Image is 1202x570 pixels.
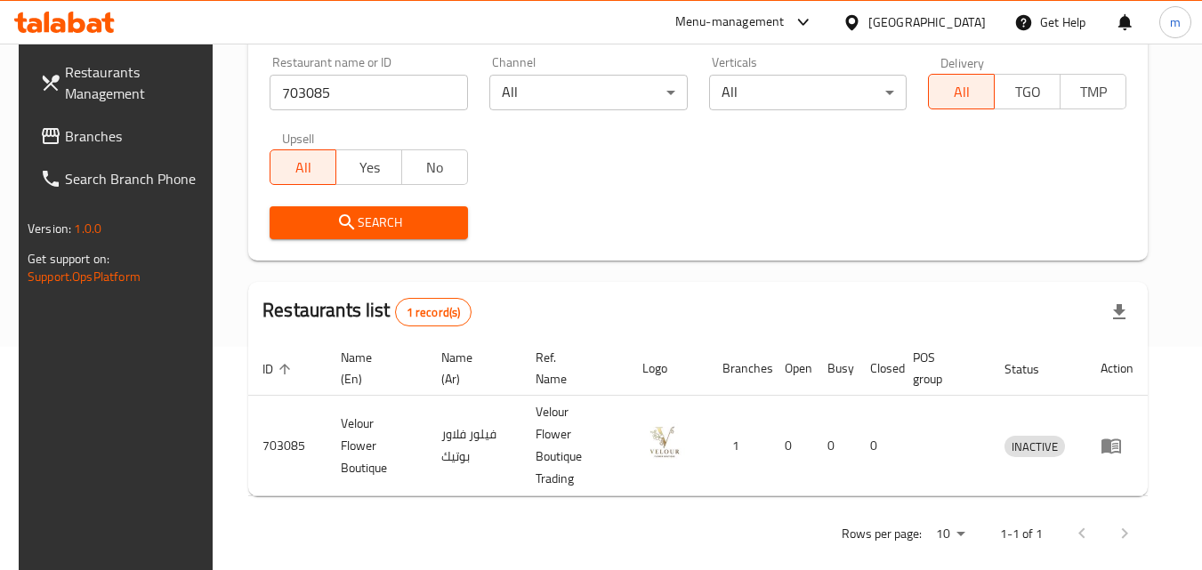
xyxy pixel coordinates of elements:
span: TGO [1002,79,1053,105]
th: Action [1086,341,1148,396]
th: Closed [856,341,899,396]
span: No [409,155,461,181]
button: Yes [335,149,402,185]
span: ID [262,358,296,380]
span: Name (En) [341,347,405,389]
span: Yes [343,155,395,181]
span: Restaurants Management [65,61,206,104]
a: Branches [26,115,220,157]
th: Busy [813,341,856,396]
div: Export file [1098,291,1141,333]
label: Delivery [940,56,985,68]
span: TMP [1068,79,1119,105]
div: Rows per page: [929,521,972,548]
span: 1.0.0 [74,217,101,240]
img: Velour Flower Boutique [642,420,687,464]
span: All [278,155,329,181]
span: Branches [65,125,206,147]
th: Open [770,341,813,396]
button: TGO [994,74,1061,109]
span: Ref. Name [536,347,607,389]
td: 703085 [248,396,327,496]
span: POS group [913,347,969,389]
button: All [928,74,995,109]
div: [GEOGRAPHIC_DATA] [868,12,986,32]
th: Logo [628,341,708,396]
table: enhanced table [248,341,1148,496]
span: Name (Ar) [441,347,501,389]
td: 1 [708,396,770,496]
td: 0 [856,396,899,496]
span: Status [1004,358,1062,380]
button: Search [270,206,468,239]
div: Total records count [395,298,472,326]
div: INACTIVE [1004,436,1065,457]
span: Version: [28,217,71,240]
span: Get support on: [28,247,109,270]
span: m [1170,12,1181,32]
span: Search [284,212,454,234]
a: Support.OpsPlatform [28,265,141,288]
th: Branches [708,341,770,396]
button: No [401,149,468,185]
span: All [936,79,988,105]
td: Velour Flower Boutique Trading [521,396,628,496]
label: Upsell [282,132,315,144]
button: All [270,149,336,185]
a: Restaurants Management [26,51,220,115]
td: 0 [813,396,856,496]
td: Velour Flower Boutique [327,396,426,496]
a: Search Branch Phone [26,157,220,200]
td: فيلور فلاور بوتيك [427,396,522,496]
span: Search Branch Phone [65,168,206,189]
td: 0 [770,396,813,496]
span: INACTIVE [1004,437,1065,457]
p: 1-1 of 1 [1000,523,1043,545]
h2: Restaurants list [262,297,472,326]
div: Menu [1101,435,1133,456]
div: Menu-management [675,12,785,33]
div: All [709,75,908,110]
input: Search for restaurant name or ID.. [270,75,468,110]
button: TMP [1060,74,1126,109]
div: All [489,75,688,110]
span: 1 record(s) [396,304,472,321]
p: Rows per page: [842,523,922,545]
